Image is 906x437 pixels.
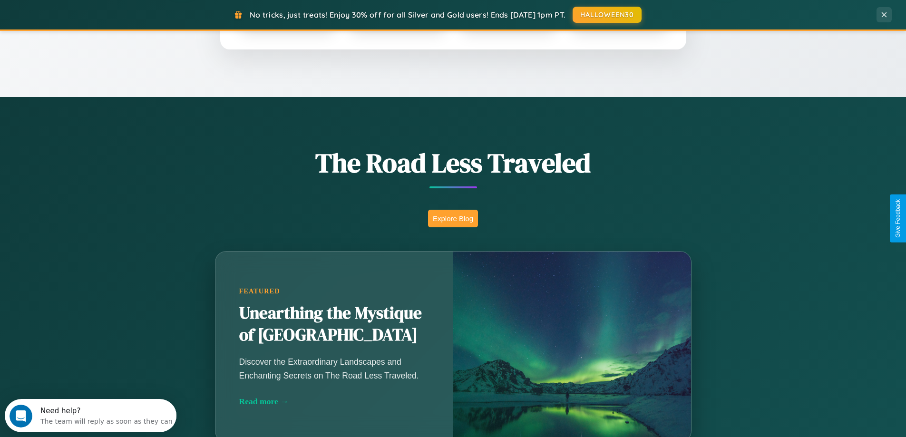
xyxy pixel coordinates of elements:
div: Need help? [36,8,168,16]
h2: Unearthing the Mystique of [GEOGRAPHIC_DATA] [239,302,429,346]
div: The team will reply as soon as they can [36,16,168,26]
div: Open Intercom Messenger [4,4,177,30]
iframe: Intercom live chat discovery launcher [5,399,176,432]
iframe: Intercom live chat [10,405,32,427]
p: Discover the Extraordinary Landscapes and Enchanting Secrets on The Road Less Traveled. [239,355,429,382]
button: HALLOWEEN30 [573,7,642,23]
h1: The Road Less Traveled [168,145,739,181]
span: No tricks, just treats! Enjoy 30% off for all Silver and Gold users! Ends [DATE] 1pm PT. [250,10,565,19]
div: Featured [239,287,429,295]
button: Explore Blog [428,210,478,227]
div: Give Feedback [895,199,901,238]
div: Read more → [239,397,429,407]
